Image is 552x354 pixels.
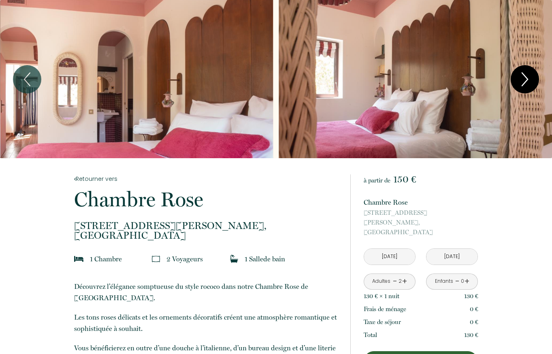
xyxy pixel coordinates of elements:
[470,317,478,327] p: 0 €
[364,317,401,327] p: Taxe de séjour
[364,330,377,340] p: Total
[364,177,390,184] span: à partir de
[364,208,478,237] p: [GEOGRAPHIC_DATA]
[74,174,340,183] a: Retourner vers
[74,221,340,231] span: [STREET_ADDRESS][PERSON_NAME],
[90,253,122,265] p: 1 Chambre
[464,291,478,301] p: 130 €
[200,255,203,263] span: s
[402,275,407,288] a: +
[470,304,478,314] p: 0 €
[245,253,285,265] p: 1 Salle de bain
[511,65,539,93] button: Next
[364,291,399,301] p: 130 € × 1 nuit
[364,304,406,314] p: Frais de ménage
[74,189,340,210] p: Chambre Rose
[13,65,41,93] button: Previous
[435,278,453,285] div: Enfants
[364,208,478,227] span: [STREET_ADDRESS][PERSON_NAME],
[364,249,415,265] input: Arrivée
[393,174,416,185] span: 150 €
[455,275,460,288] a: -
[398,278,402,285] div: 2
[426,249,477,265] input: Départ
[166,253,203,265] p: 2 Voyageur
[364,197,478,208] p: Chambre Rose
[464,330,478,340] p: 130 €
[393,275,397,288] a: -
[372,278,390,285] div: Adultes
[465,275,469,288] a: +
[74,312,340,334] p: Les tons roses délicats et les ornements décoratifs créent une atmosphère romantique et sophistiq...
[460,278,465,285] div: 0
[74,281,340,303] p: Découvrez l’élégance somptueuse du style rococo dans notre Chambre Rose de [GEOGRAPHIC_DATA].
[74,221,340,240] p: [GEOGRAPHIC_DATA]
[152,255,160,263] img: guests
